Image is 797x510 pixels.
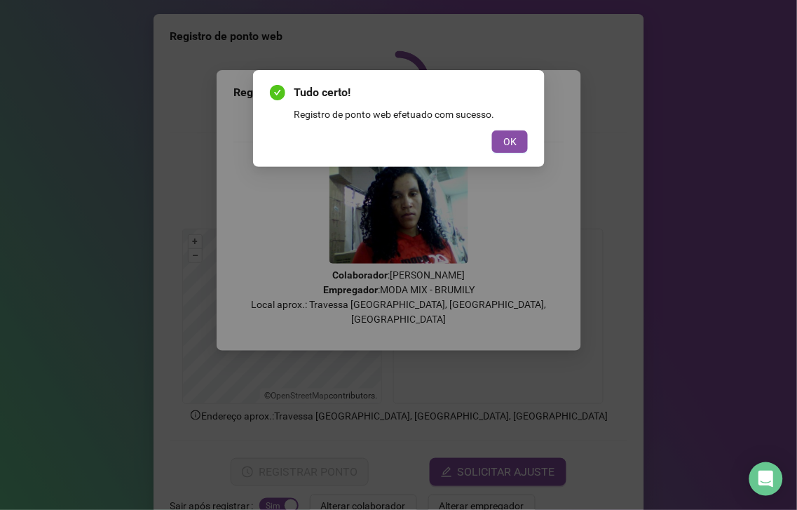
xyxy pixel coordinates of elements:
div: Registro de ponto web efetuado com sucesso. [294,107,528,122]
button: OK [492,130,528,153]
span: Tudo certo! [294,84,528,101]
span: OK [503,134,517,149]
span: check-circle [270,85,285,100]
div: Open Intercom Messenger [749,462,783,496]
